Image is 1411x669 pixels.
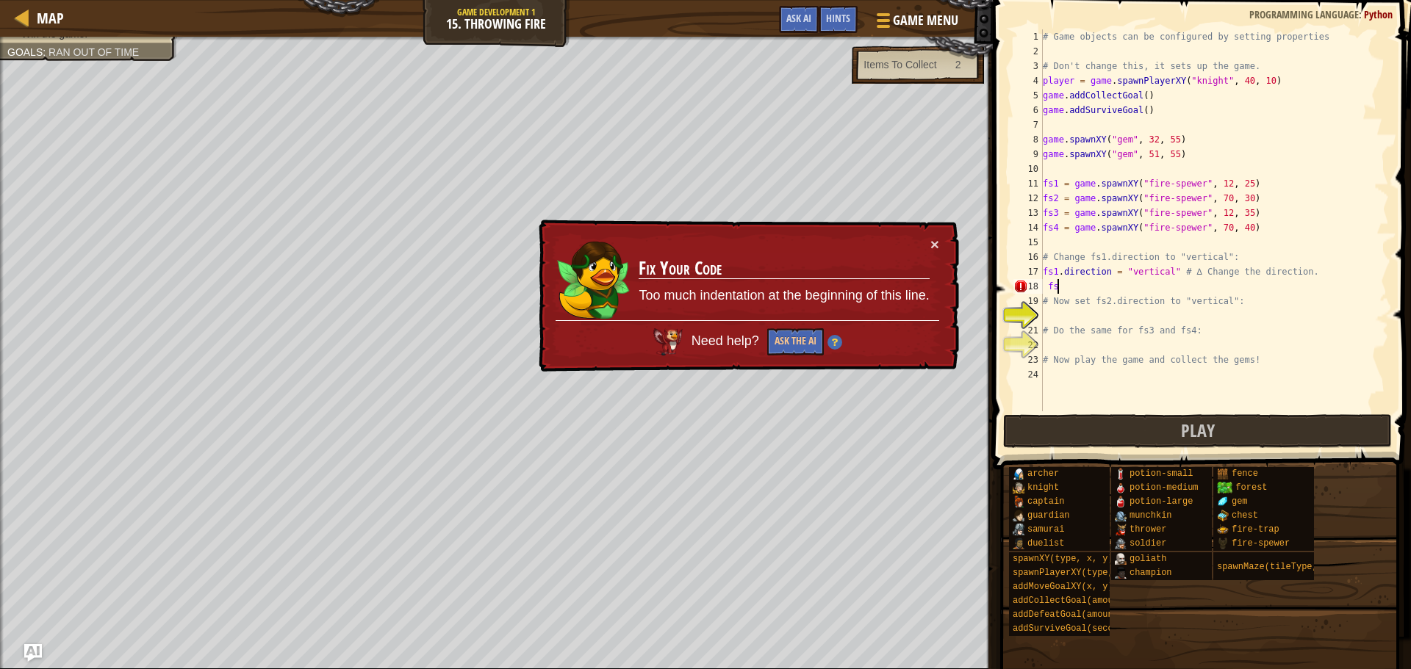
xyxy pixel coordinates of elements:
[1013,191,1043,206] div: 12
[1130,554,1166,564] span: goliath
[1130,538,1166,549] span: soldier
[1115,510,1127,521] img: portrait.png
[1115,496,1127,507] img: portrait.png
[1115,567,1127,579] img: portrait.png
[1013,279,1043,294] div: 18
[1013,44,1043,59] div: 2
[1013,59,1043,73] div: 3
[1359,7,1364,21] span: :
[7,46,43,58] span: Goals
[1232,496,1248,507] span: gem
[1115,553,1127,565] img: portrait.png
[1013,206,1043,220] div: 13
[1115,524,1127,535] img: portrait.png
[1013,524,1024,535] img: portrait.png
[1013,235,1043,250] div: 15
[1130,524,1166,535] span: thrower
[1217,538,1229,549] img: portrait.png
[1013,568,1145,578] span: spawnPlayerXY(type, x, y)
[1013,367,1043,382] div: 24
[1217,468,1229,480] img: portrait.png
[1013,510,1024,521] img: portrait.png
[1013,582,1113,592] span: addMoveGoalXY(x, y)
[556,235,631,318] img: duck_zana.png
[1217,496,1229,507] img: portrait.png
[24,644,42,662] button: Ask AI
[1235,482,1267,493] span: forest
[1115,468,1127,480] img: portrait.png
[779,6,819,33] button: Ask AI
[1027,496,1064,507] span: captain
[893,11,958,30] span: Game Menu
[865,6,967,40] button: Game Menu
[1232,510,1258,521] span: chest
[1013,176,1043,191] div: 11
[43,46,49,58] span: :
[827,336,841,350] img: Hint
[1013,264,1043,279] div: 17
[786,11,811,25] span: Ask AI
[1013,294,1043,308] div: 19
[1013,250,1043,264] div: 16
[653,328,682,355] img: AI
[691,333,762,348] span: Need help?
[1013,538,1024,549] img: portrait.png
[1217,482,1232,493] img: trees_1.png
[1013,220,1043,235] div: 14
[1013,308,1043,323] div: 20
[1232,469,1258,479] span: fence
[826,11,850,25] span: Hints
[1013,73,1043,88] div: 4
[1115,538,1127,549] img: portrait.png
[1013,338,1043,352] div: 22
[1003,414,1392,448] button: Play
[1027,469,1059,479] span: archer
[1130,568,1172,578] span: champion
[1013,323,1043,338] div: 21
[1013,88,1043,103] div: 5
[1013,132,1043,147] div: 8
[1027,510,1070,521] span: guardian
[1013,496,1024,507] img: portrait.png
[930,239,940,254] button: ×
[1013,554,1113,564] span: spawnXY(type, x, y)
[1013,610,1124,620] span: addDefeatGoal(amount)
[1115,482,1127,493] img: portrait.png
[29,8,64,28] a: Map
[1232,538,1290,549] span: fire-spewer
[1249,7,1359,21] span: Programming language
[1027,524,1064,535] span: samurai
[864,57,936,72] div: Items To Collect
[1013,482,1024,493] img: portrait.png
[1013,103,1043,117] div: 6
[1217,562,1349,572] span: spawnMaze(tileType, seed)
[1013,147,1043,162] div: 9
[37,8,64,28] span: Map
[1013,596,1129,606] span: addCollectGoal(amount)
[1013,352,1043,367] div: 23
[1027,482,1059,493] span: knight
[639,285,930,308] p: Too much indentation at the beginning of this line.
[1217,524,1229,535] img: portrait.png
[1013,29,1043,44] div: 1
[1013,162,1043,176] div: 10
[1181,419,1215,442] span: Play
[639,257,930,281] h3: Fix Your Code
[1130,496,1193,507] span: potion-large
[1013,623,1135,634] span: addSurviveGoal(seconds)
[1232,524,1279,535] span: fire-trap
[766,328,823,356] button: Ask the AI
[1013,117,1043,132] div: 7
[1217,510,1229,521] img: portrait.png
[1130,469,1193,479] span: potion-small
[1027,538,1064,549] span: duelist
[955,57,961,72] div: 2
[1013,468,1024,480] img: portrait.png
[1364,7,1393,21] span: Python
[1130,510,1172,521] span: munchkin
[1130,482,1199,493] span: potion-medium
[49,46,139,58] span: Ran out of time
